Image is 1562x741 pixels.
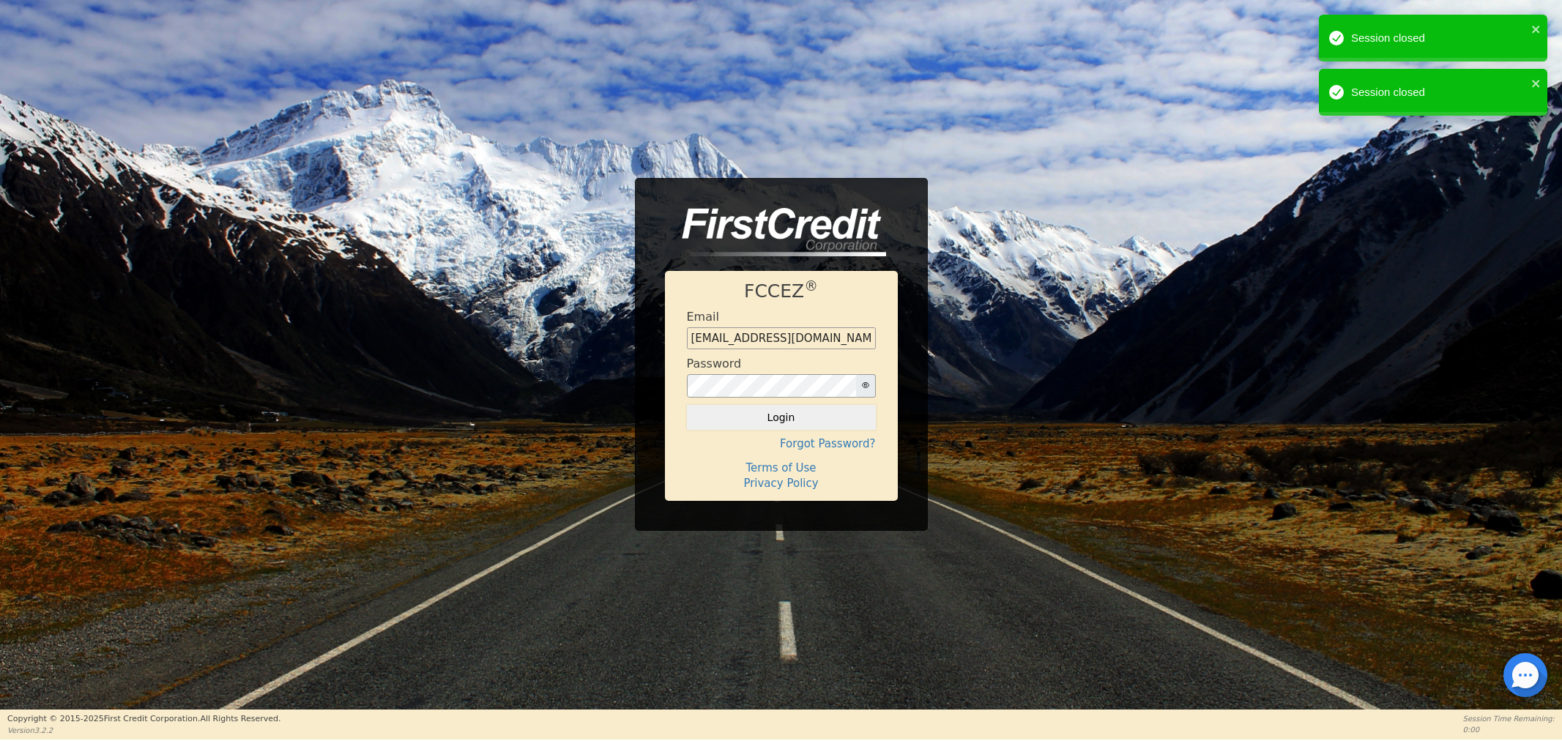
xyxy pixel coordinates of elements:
sup: ® [804,278,818,294]
p: Version 3.2.2 [7,725,280,736]
button: Login [687,405,876,430]
h4: Forgot Password? [687,437,876,450]
input: Enter email [687,327,876,349]
p: 0:00 [1463,724,1555,735]
h4: Password [687,357,742,370]
h4: Email [687,310,719,324]
p: Copyright © 2015- 2025 First Credit Corporation. [7,713,280,726]
input: password [687,374,857,398]
div: Session closed [1351,30,1527,47]
h4: Terms of Use [687,461,876,474]
button: close [1531,75,1541,92]
h1: FCCEZ [687,280,876,302]
p: Session Time Remaining: [1463,713,1555,724]
span: All Rights Reserved. [200,714,280,723]
div: Session closed [1351,84,1527,101]
h4: Privacy Policy [687,477,876,490]
button: close [1531,21,1541,37]
img: logo-CMu_cnol.png [665,208,886,256]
